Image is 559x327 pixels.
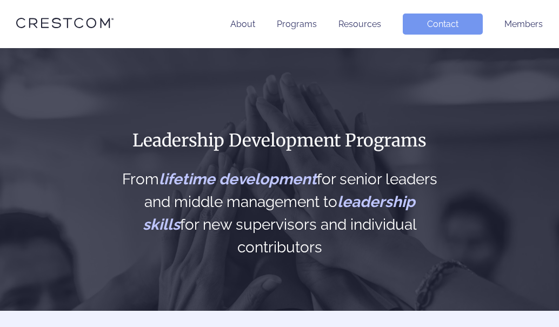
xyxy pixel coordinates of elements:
[230,19,255,29] a: About
[277,19,317,29] a: Programs
[338,19,381,29] a: Resources
[143,193,415,233] span: leadership skills
[118,129,441,152] h1: Leadership Development Programs
[403,14,483,35] a: Contact
[504,19,543,29] a: Members
[118,168,441,259] h2: From for senior leaders and middle management to for new supervisors and individual contributors
[159,170,317,188] span: lifetime development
